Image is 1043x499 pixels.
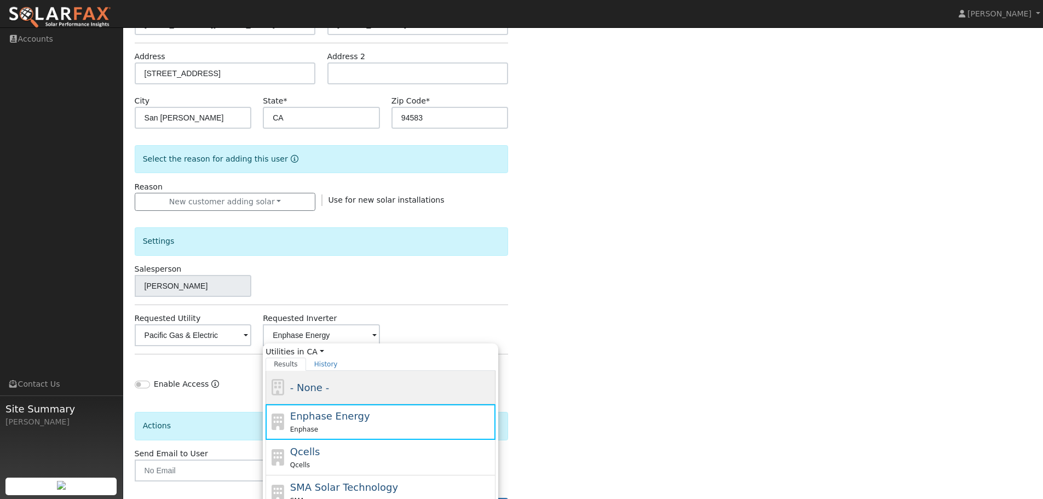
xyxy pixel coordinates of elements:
[263,313,337,324] label: Requested Inverter
[211,378,219,395] a: Enable Access
[135,95,150,107] label: City
[5,416,117,428] div: [PERSON_NAME]
[135,448,208,460] label: Send Email to User
[135,193,316,211] button: New customer adding solar
[135,460,316,481] input: No Email
[283,96,287,105] span: Required
[5,402,117,416] span: Site Summary
[327,51,366,62] label: Address 2
[263,324,380,346] input: Select an Inverter
[290,446,320,457] span: Qcells
[290,481,398,493] span: SMA Solar Technology
[57,481,66,490] img: retrieve
[426,96,430,105] span: Required
[135,275,252,297] input: Select a User
[154,378,209,390] label: Enable Access
[307,346,324,358] a: CA
[290,426,318,433] span: Enphase
[290,461,310,469] span: Qcells
[135,324,252,346] input: Select a Utility
[135,181,163,193] label: Reason
[135,263,182,275] label: Salesperson
[967,9,1032,18] span: [PERSON_NAME]
[391,95,430,107] label: Zip Code
[8,6,111,29] img: SolarFax
[290,382,329,393] span: - None -
[135,412,509,440] div: Actions
[306,358,346,371] a: History
[266,358,306,371] a: Results
[290,410,370,422] span: Enphase Energy
[135,313,201,324] label: Requested Utility
[266,346,495,358] span: Utilities in
[135,145,509,173] div: Select the reason for adding this user
[329,196,445,204] span: Use for new solar installations
[263,95,287,107] label: State
[135,227,509,255] div: Settings
[135,51,165,62] label: Address
[288,154,298,163] a: Reason for new user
